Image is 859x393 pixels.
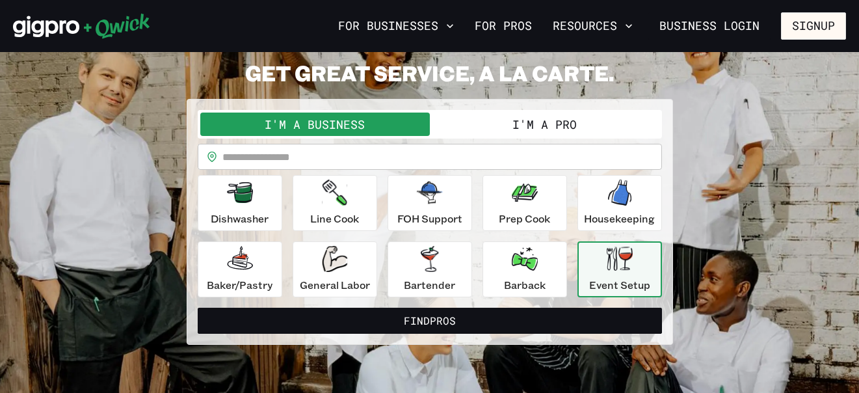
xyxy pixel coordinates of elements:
button: Line Cook [293,175,377,231]
button: Resources [548,15,638,37]
p: Bartender [404,277,455,293]
button: Signup [781,12,846,40]
button: I'm a Pro [430,113,659,136]
a: For Pros [469,15,537,37]
button: FindPros [198,308,662,334]
p: General Labor [300,277,370,293]
button: Barback [482,241,567,297]
button: Prep Cook [482,175,567,231]
button: Dishwasher [198,175,282,231]
p: Event Setup [589,277,650,293]
p: Line Cook [310,211,359,226]
p: Barback [504,277,546,293]
button: Housekeeping [577,175,662,231]
button: Bartender [388,241,472,297]
button: Baker/Pastry [198,241,282,297]
p: Baker/Pastry [207,277,272,293]
button: Event Setup [577,241,662,297]
button: I'm a Business [200,113,430,136]
p: Housekeeping [584,211,655,226]
button: For Businesses [333,15,459,37]
button: General Labor [293,241,377,297]
p: Dishwasher [211,211,269,226]
a: Business Login [648,12,771,40]
h2: GET GREAT SERVICE, A LA CARTE. [187,60,673,86]
button: FOH Support [388,175,472,231]
p: Prep Cook [499,211,550,226]
p: FOH Support [397,211,462,226]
